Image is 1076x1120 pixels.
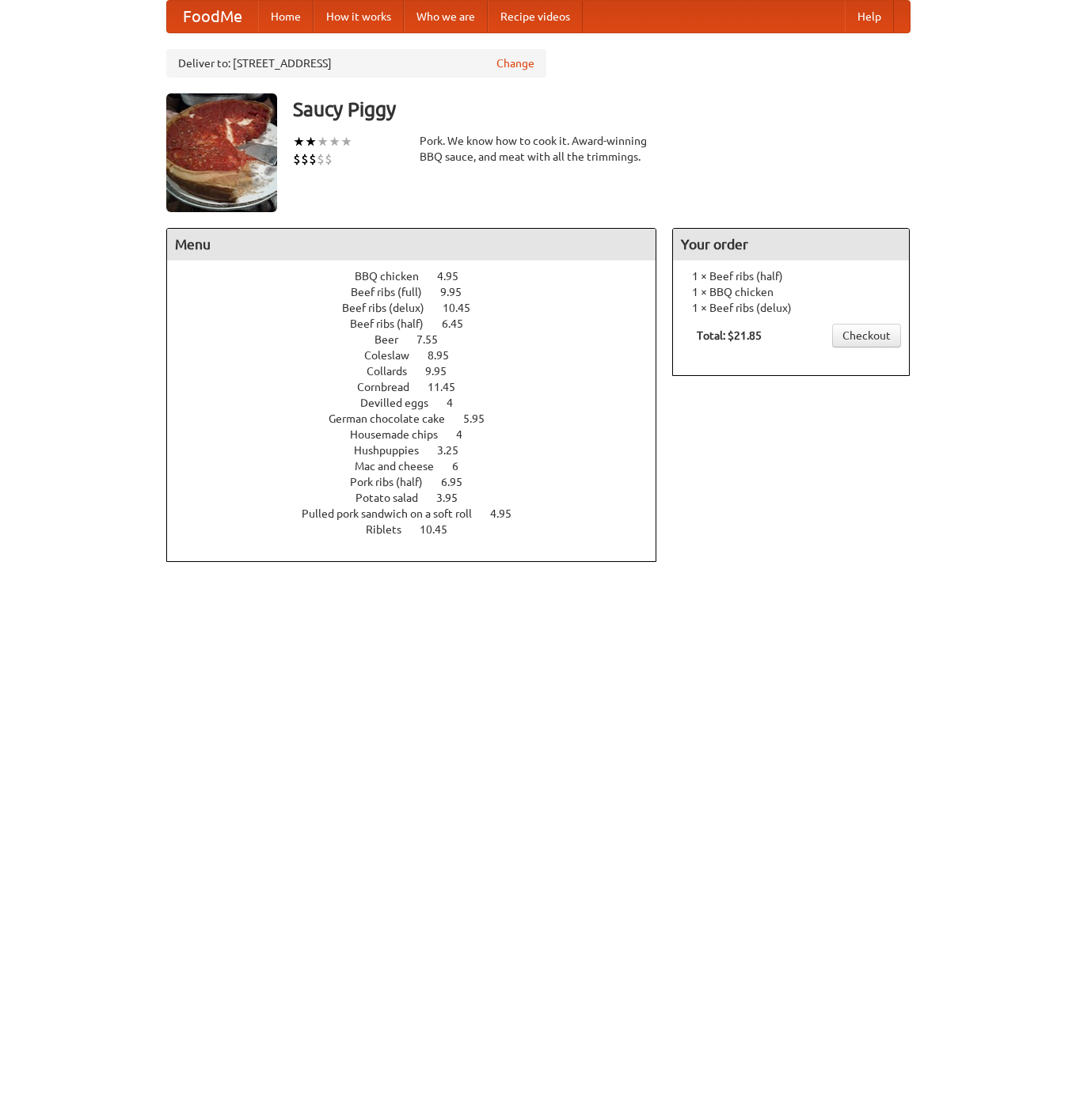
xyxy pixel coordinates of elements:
[302,507,488,520] span: Pulled pork sandwich on a soft roll
[302,507,541,520] a: Pulled pork sandwich on a soft roll 4.95
[452,460,474,473] span: 6
[258,1,314,32] a: Home
[364,349,478,362] a: Coleslaw 8.95
[367,365,423,378] span: Collards
[360,397,444,409] span: Devilled eggs
[416,333,454,346] span: 7.55
[360,397,482,409] a: Devilled eggs 4
[436,492,473,504] span: 3.95
[293,150,301,168] li: $
[404,1,488,32] a: Who we are
[317,133,329,150] li: ★
[364,349,425,362] span: Coleslaw
[354,444,488,457] a: Hushpuppies 3.25
[342,302,440,314] span: Beef ribs (delux)
[367,365,476,378] a: Collards 9.95
[463,412,500,425] span: 5.95
[357,381,425,393] span: Cornbread
[496,55,534,71] a: Change
[325,150,333,168] li: $
[166,49,546,78] div: Deliver to: [STREET_ADDRESS]
[375,333,467,346] a: Beer 7.55
[456,428,478,441] span: 4
[375,333,414,346] span: Beer
[350,317,439,330] span: Beef ribs (half)
[428,349,465,362] span: 8.95
[355,460,488,473] a: Mac and cheese 6
[443,302,486,314] span: 10.45
[845,1,894,32] a: Help
[366,523,417,536] span: Riblets
[441,476,478,488] span: 6.95
[832,324,901,347] a: Checkout
[350,476,439,488] span: Pork ribs (half)
[366,523,477,536] a: Riblets 10.45
[329,412,514,425] a: German chocolate cake 5.95
[293,133,305,150] li: ★
[440,286,477,298] span: 9.95
[355,492,487,504] a: Potato salad 3.95
[428,381,471,393] span: 11.45
[420,523,463,536] span: 10.45
[355,270,435,283] span: BBQ chicken
[329,412,461,425] span: German chocolate cake
[420,133,657,165] div: Pork. We know how to cook it. Award-winning BBQ sauce, and meat with all the trimmings.
[681,268,901,284] li: 1 × Beef ribs (half)
[490,507,527,520] span: 4.95
[314,1,404,32] a: How it works
[309,150,317,168] li: $
[167,1,258,32] a: FoodMe
[355,492,434,504] span: Potato salad
[350,476,492,488] a: Pork ribs (half) 6.95
[681,284,901,300] li: 1 × BBQ chicken
[351,286,438,298] span: Beef ribs (full)
[342,302,500,314] a: Beef ribs (delux) 10.45
[488,1,583,32] a: Recipe videos
[166,93,277,212] img: angular.jpg
[351,286,491,298] a: Beef ribs (full) 9.95
[305,133,317,150] li: ★
[442,317,479,330] span: 6.45
[437,444,474,457] span: 3.25
[317,150,325,168] li: $
[350,317,492,330] a: Beef ribs (half) 6.45
[355,270,488,283] a: BBQ chicken 4.95
[354,444,435,457] span: Hushpuppies
[301,150,309,168] li: $
[673,229,909,260] h4: Your order
[425,365,462,378] span: 9.95
[437,270,474,283] span: 4.95
[681,300,901,316] li: 1 × Beef ribs (delux)
[340,133,352,150] li: ★
[355,460,450,473] span: Mac and cheese
[167,229,656,260] h4: Menu
[350,428,492,441] a: Housemade chips 4
[697,329,762,342] b: Total: $21.85
[350,428,454,441] span: Housemade chips
[293,93,911,125] h3: Saucy Piggy
[329,133,340,150] li: ★
[447,397,469,409] span: 4
[357,381,485,393] a: Cornbread 11.45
